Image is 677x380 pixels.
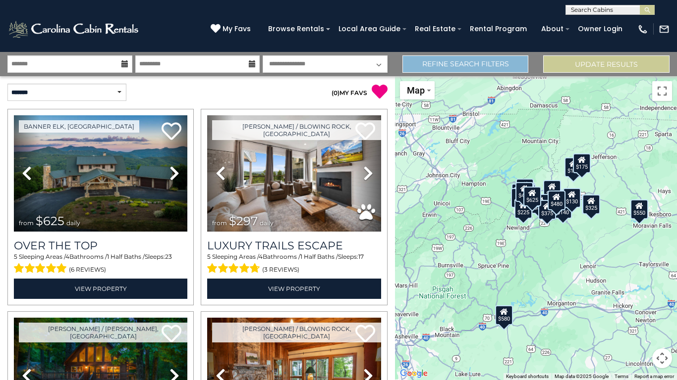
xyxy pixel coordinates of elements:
[7,19,141,39] img: White-1-2.png
[207,252,381,276] div: Sleeping Areas / Bathrooms / Sleeps:
[66,219,80,227] span: daily
[543,55,670,73] button: Update Results
[14,115,187,232] img: thumbnail_167153549.jpeg
[165,253,172,260] span: 23
[410,21,460,37] a: Real Estate
[332,89,367,96] a: (0)MY FAVS
[515,182,533,202] div: $425
[69,263,106,276] span: (6 reviews)
[259,253,263,260] span: 4
[511,188,529,208] div: $230
[334,89,338,96] span: 0
[543,180,561,200] div: $349
[548,190,565,210] div: $480
[14,252,187,276] div: Sleeping Areas / Bathrooms / Sleeps:
[263,21,329,37] a: Browse Rentals
[539,200,557,220] div: $375
[397,367,430,380] a: Open this area in Google Maps (opens a new window)
[207,279,381,299] a: View Property
[212,323,381,342] a: [PERSON_NAME] / Blowing Rock, [GEOGRAPHIC_DATA]
[207,253,211,260] span: 5
[332,89,339,96] span: ( )
[512,184,530,203] div: $290
[573,153,591,173] div: $175
[300,253,338,260] span: 1 Half Baths /
[211,24,253,35] a: My Favs
[634,374,674,379] a: Report a map error
[514,187,532,207] div: $424
[523,187,541,206] div: $625
[65,253,69,260] span: 4
[630,199,648,219] div: $550
[397,367,430,380] img: Google
[260,219,274,227] span: daily
[229,214,258,228] span: $297
[358,253,364,260] span: 17
[19,120,139,133] a: Banner Elk, [GEOGRAPHIC_DATA]
[563,188,581,208] div: $130
[14,279,187,299] a: View Property
[564,157,582,177] div: $175
[659,24,670,35] img: mail-regular-white.png
[506,373,549,380] button: Keyboard shortcuts
[262,263,299,276] span: (3 reviews)
[573,21,627,37] a: Owner Login
[207,115,381,232] img: thumbnail_168695581.jpeg
[207,239,381,252] a: Luxury Trails Escape
[14,253,17,260] span: 5
[652,81,672,101] button: Toggle fullscreen view
[400,81,435,99] button: Change map style
[407,85,425,95] span: Map
[515,199,533,219] div: $225
[223,24,251,34] span: My Favs
[14,239,187,252] a: Over The Top
[402,55,529,73] a: Refine Search Filters
[19,219,34,227] span: from
[582,194,600,214] div: $325
[536,21,568,37] a: About
[615,374,628,379] a: Terms (opens in new tab)
[637,24,648,35] img: phone-regular-white.png
[36,214,64,228] span: $625
[465,21,532,37] a: Rental Program
[107,253,145,260] span: 1 Half Baths /
[516,179,534,198] div: $125
[162,121,181,142] a: Add to favorites
[212,219,227,227] span: from
[212,120,381,140] a: [PERSON_NAME] / Blowing Rock, [GEOGRAPHIC_DATA]
[652,348,672,368] button: Map camera controls
[496,305,513,325] div: $580
[334,21,405,37] a: Local Area Guide
[555,374,609,379] span: Map data ©2025 Google
[19,323,187,342] a: [PERSON_NAME] / [PERSON_NAME], [GEOGRAPHIC_DATA]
